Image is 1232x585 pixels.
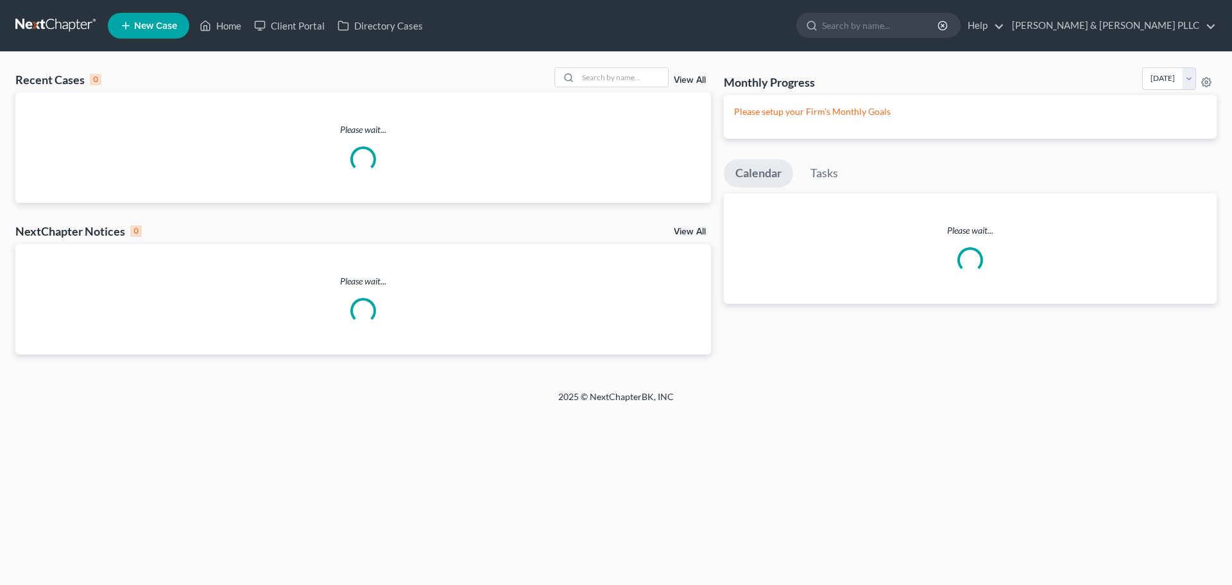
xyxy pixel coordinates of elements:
a: Client Portal [248,14,331,37]
a: Calendar [724,159,793,188]
div: 2025 © NextChapterBK, INC [250,390,982,414]
input: Search by name... [578,68,668,87]
div: Recent Cases [15,72,101,87]
span: New Case [134,21,177,31]
p: Please wait... [724,224,1217,237]
div: 0 [90,74,101,85]
div: NextChapter Notices [15,223,142,239]
div: 0 [130,225,142,237]
p: Please setup your Firm's Monthly Goals [734,105,1206,118]
input: Search by name... [822,13,939,37]
a: Home [193,14,248,37]
a: Tasks [799,159,850,188]
p: Please wait... [15,275,711,288]
p: Please wait... [15,123,711,136]
h3: Monthly Progress [724,74,815,90]
a: Help [961,14,1004,37]
a: View All [674,76,706,85]
a: View All [674,227,706,236]
a: Directory Cases [331,14,429,37]
a: [PERSON_NAME] & [PERSON_NAME] PLLC [1005,14,1216,37]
